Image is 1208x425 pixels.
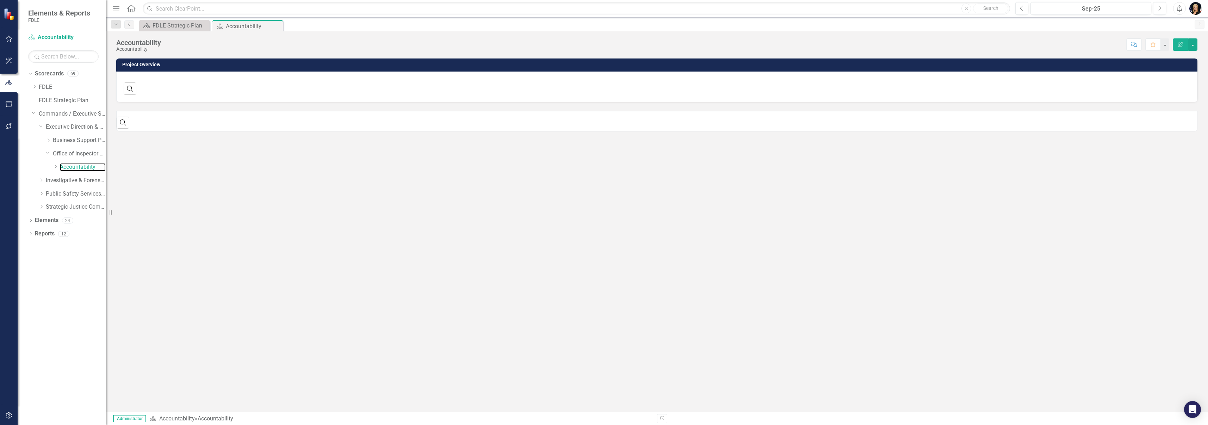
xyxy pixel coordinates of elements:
[1030,2,1151,15] button: Sep-25
[113,415,146,422] span: Administrator
[35,230,55,238] a: Reports
[46,123,106,131] a: Executive Direction & Business Support
[62,217,73,223] div: 24
[1189,2,1202,15] img: Heather Pence
[1033,5,1149,13] div: Sep-25
[39,110,106,118] a: Commands / Executive Support Branch
[1184,401,1201,418] div: Open Intercom Messenger
[53,150,106,158] a: Office of Inspector General
[28,33,99,42] a: Accountability
[116,47,161,52] div: Accountability
[60,163,106,171] a: Accountability
[198,415,233,422] div: Accountability
[39,97,106,105] a: FDLE Strategic Plan
[153,21,208,30] div: FDLE Strategic Plan
[159,415,195,422] a: Accountability
[4,8,16,20] img: ClearPoint Strategy
[973,4,1008,13] button: Search
[46,177,106,185] a: Investigative & Forensic Services Command
[46,203,106,211] a: Strategic Justice Command
[35,216,58,224] a: Elements
[122,62,1194,67] h3: Project Overview
[35,70,64,78] a: Scorecards
[28,17,90,23] small: FDLE
[226,22,281,31] div: Accountability
[67,71,79,77] div: 69
[143,2,1010,15] input: Search ClearPoint...
[28,50,99,63] input: Search Below...
[46,190,106,198] a: Public Safety Services Command
[116,39,161,47] div: Accountability
[58,231,69,237] div: 12
[983,5,998,11] span: Search
[39,83,106,91] a: FDLE
[53,136,106,144] a: Business Support Program
[149,415,652,423] div: »
[141,21,208,30] a: FDLE Strategic Plan
[28,9,90,17] span: Elements & Reports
